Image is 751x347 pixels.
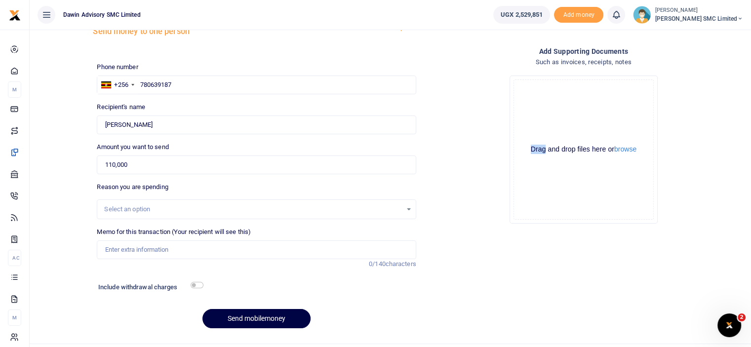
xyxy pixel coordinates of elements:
iframe: Intercom live chat [717,313,741,337]
span: Dawin Advisory SMC Limited [59,10,145,19]
button: Send mobilemoney [202,309,311,328]
h5: Send money to one person [93,27,337,37]
a: profile-user [PERSON_NAME] [PERSON_NAME] SMC Limited [633,6,743,24]
img: logo-small [9,9,21,21]
div: Uganda: +256 [97,76,137,94]
li: Toup your wallet [554,7,603,23]
small: [PERSON_NAME] [655,6,743,15]
div: Drag and drop files here or [514,145,653,154]
h4: Such as invoices, receipts, notes [424,57,743,68]
div: +256 [114,80,128,90]
input: Enter phone number [97,76,416,94]
span: UGX 2,529,851 [501,10,543,20]
label: Recipient's name [97,102,145,112]
span: characters [386,260,416,268]
a: logo-small logo-large logo-large [9,11,21,18]
span: 0/140 [369,260,386,268]
input: UGX [97,155,416,174]
li: M [8,309,21,326]
img: profile-user [633,6,651,24]
a: UGX 2,529,851 [493,6,550,24]
div: Select an option [104,204,401,214]
button: browse [614,146,636,153]
span: Add money [554,7,603,23]
span: [PERSON_NAME] SMC Limited [655,14,743,23]
input: Enter extra information [97,240,416,259]
h6: Include withdrawal charges [98,283,199,291]
label: Phone number [97,62,138,72]
li: M [8,81,21,98]
li: Ac [8,250,21,266]
a: Add money [554,10,603,18]
label: Reason you are spending [97,182,168,192]
span: 2 [738,313,746,321]
h4: Add supporting Documents [424,46,743,57]
div: File Uploader [510,76,658,224]
label: Amount you want to send [97,142,168,152]
input: MTN & Airtel numbers are validated [97,116,416,134]
li: Wallet ballance [489,6,554,24]
label: Memo for this transaction (Your recipient will see this) [97,227,251,237]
